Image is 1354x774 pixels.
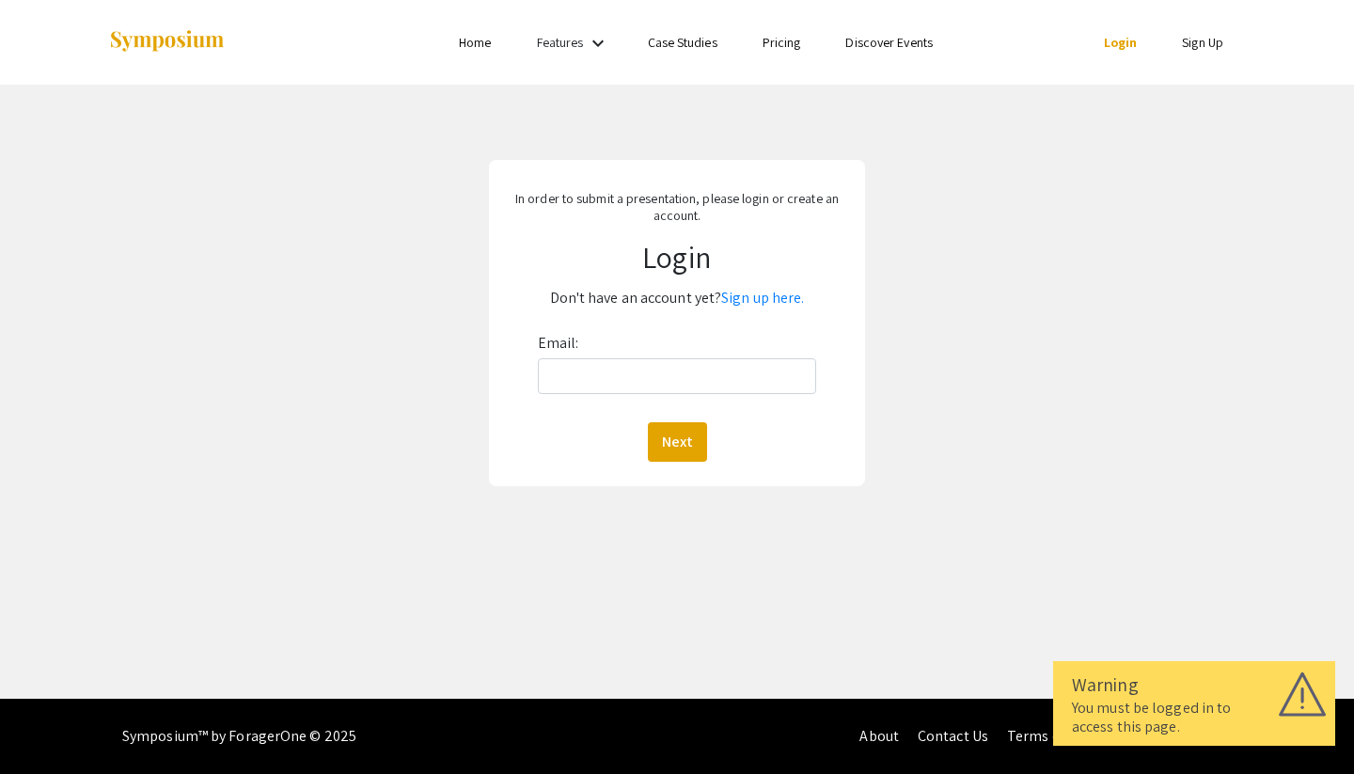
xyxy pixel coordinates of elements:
[108,29,226,55] img: Symposium by ForagerOne
[918,726,988,746] a: Contact Us
[648,34,717,51] a: Case Studies
[502,283,851,313] p: Don't have an account yet?
[459,34,491,51] a: Home
[763,34,801,51] a: Pricing
[1104,34,1138,51] a: Login
[721,288,804,308] a: Sign up here.
[1007,726,1114,746] a: Terms of Service
[1182,34,1223,51] a: Sign Up
[648,422,707,462] button: Next
[538,328,579,358] label: Email:
[1072,699,1316,736] div: You must be logged in to access this page.
[502,239,851,275] h1: Login
[537,34,584,51] a: Features
[845,34,933,51] a: Discover Events
[502,190,851,224] p: In order to submit a presentation, please login or create an account.
[122,699,356,774] div: Symposium™ by ForagerOne © 2025
[1072,671,1316,699] div: Warning
[859,726,899,746] a: About
[587,32,609,55] mat-icon: Expand Features list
